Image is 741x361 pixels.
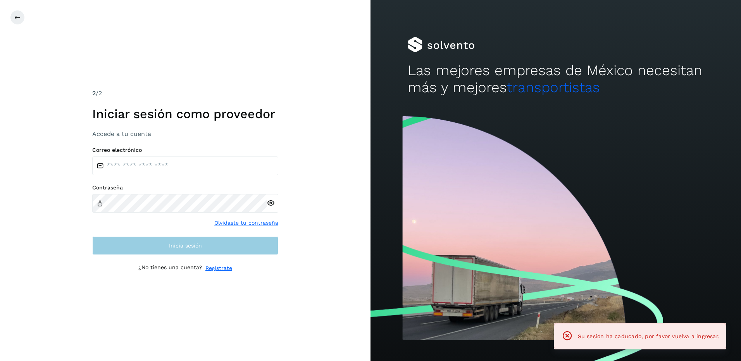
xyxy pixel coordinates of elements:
[578,333,720,339] span: Su sesión ha caducado, por favor vuelva a ingresar.
[507,79,600,96] span: transportistas
[92,236,278,255] button: Inicia sesión
[92,89,278,98] div: /2
[169,243,202,248] span: Inicia sesión
[138,264,202,272] p: ¿No tienes una cuenta?
[408,62,704,96] h2: Las mejores empresas de México necesitan más y mejores
[92,89,96,97] span: 2
[92,130,278,138] h3: Accede a tu cuenta
[92,184,278,191] label: Contraseña
[214,219,278,227] a: Olvidaste tu contraseña
[92,147,278,153] label: Correo electrónico
[205,264,232,272] a: Regístrate
[92,107,278,121] h1: Iniciar sesión como proveedor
